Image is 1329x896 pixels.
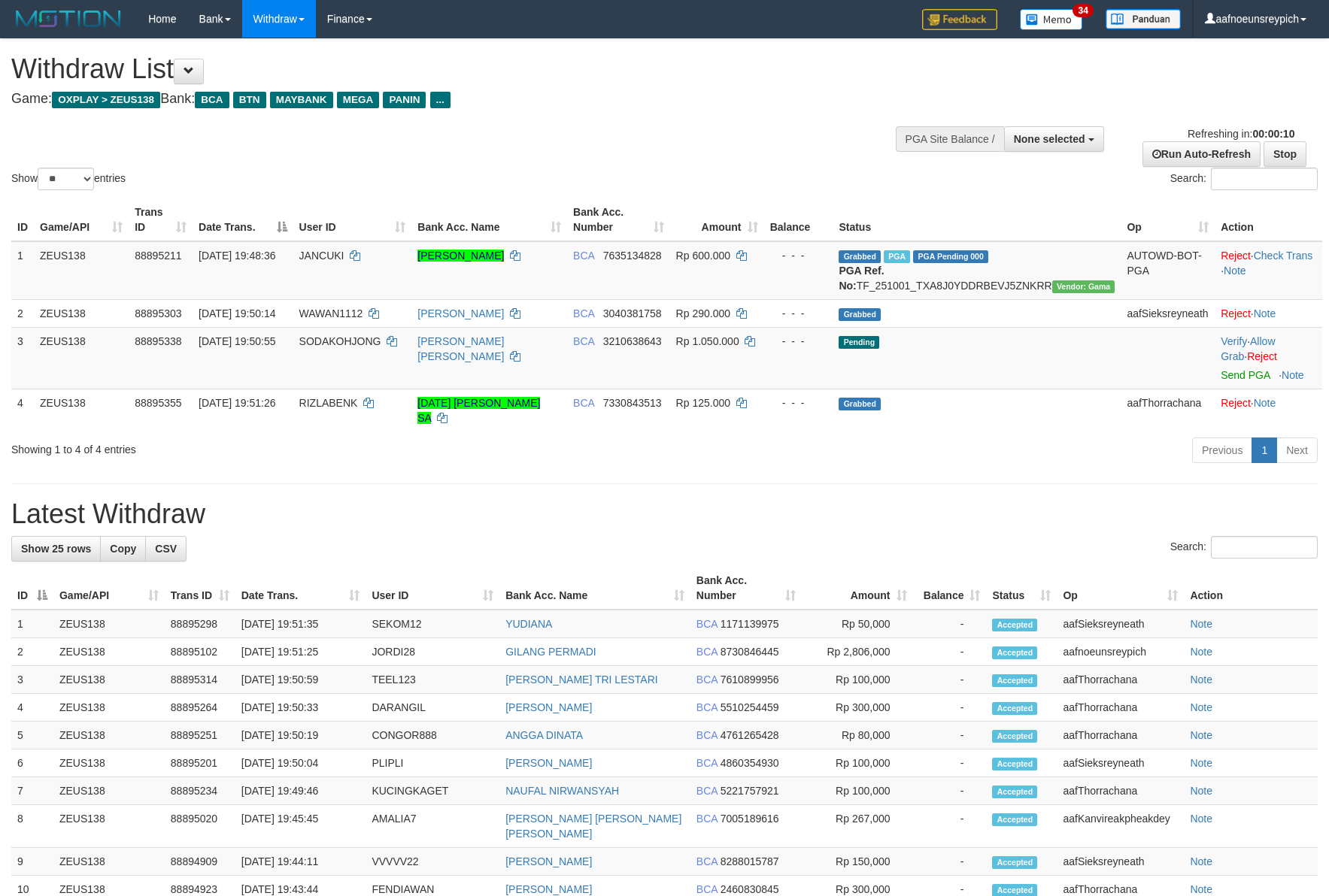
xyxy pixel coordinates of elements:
td: [DATE] 19:50:59 [235,666,366,694]
div: - - - [770,334,827,349]
td: ZEUS138 [53,666,165,694]
td: · · [1215,327,1322,389]
span: PGA Pending [913,250,988,263]
td: TEEL123 [366,666,499,694]
span: Marked by aafnoeunsreypich [884,250,910,263]
a: Stop [1264,141,1306,167]
td: ZEUS138 [53,638,165,666]
td: ZEUS138 [34,327,129,389]
span: Copy 8288015787 to clipboard [721,855,779,867]
a: [PERSON_NAME] [PERSON_NAME] [PERSON_NAME] [505,813,681,840]
a: Previous [1192,437,1252,463]
img: Feedback.jpg [922,9,997,30]
span: Accepted [992,813,1037,826]
td: TF_251001_TXA8J0YDDRBEVJ5ZNKRR [833,241,1121,300]
span: Accepted [992,702,1037,715]
td: VVVVV22 [366,848,499,876]
td: AMALIA7 [366,805,499,848]
span: BCA [573,335,594,347]
td: 88894909 [165,848,235,876]
span: 88895211 [135,250,181,262]
span: MEGA [337,92,380,108]
a: [DATE] [PERSON_NAME] SA [417,397,540,424]
td: ZEUS138 [53,694,165,722]
a: Note [1190,855,1212,867]
span: Copy 7330843513 to clipboard [603,397,662,409]
td: aafSieksreyneath [1057,610,1184,638]
td: ZEUS138 [53,610,165,638]
td: ZEUS138 [53,848,165,876]
td: PLIPLI [366,749,499,777]
span: BCA [696,674,718,686]
a: Note [1190,757,1212,769]
span: [DATE] 19:51:26 [199,397,275,409]
span: SODAKOHJONG [299,335,381,347]
label: Search: [1170,536,1318,558]
th: Amount: activate to sort column ascending [802,567,913,610]
td: ZEUS138 [53,805,165,848]
a: NAUFAL NIRWANSYAH [505,785,619,797]
th: Op: activate to sort column ascending [1057,567,1184,610]
a: Check Trans [1254,250,1313,262]
td: [DATE] 19:44:11 [235,848,366,876]
h1: Withdraw List [11,54,871,84]
td: Rp 2,806,000 [802,638,913,666]
td: 6 [11,749,53,777]
span: Copy 3210638643 to clipboard [603,335,662,347]
span: Copy 4761265428 to clipboard [721,729,779,741]
td: aafnoeunsreypich [1057,638,1184,666]
span: BCA [573,250,594,262]
span: Copy 1171139975 to clipboard [721,618,779,630]
td: KUCINGKAGET [366,777,499,805]
td: - [913,638,987,666]
td: ZEUS138 [53,749,165,777]
input: Search: [1211,168,1318,190]
td: aafSieksreyneath [1121,299,1215,327]
td: aafThorrachana [1057,722,1184,749]
td: ZEUS138 [53,722,165,749]
td: 9 [11,848,53,876]
span: Copy 5510254459 to clipboard [721,701,779,713]
td: aafThorrachana [1057,666,1184,694]
a: Note [1190,701,1212,713]
td: Rp 267,000 [802,805,913,848]
th: Status [833,198,1121,241]
td: 88895314 [165,666,235,694]
span: BCA [696,729,718,741]
a: [PERSON_NAME] [417,250,504,262]
td: ZEUS138 [34,299,129,327]
td: - [913,805,987,848]
td: - [913,610,987,638]
a: Note [1190,618,1212,630]
span: BCA [573,307,594,319]
span: Rp 600.000 [676,250,730,262]
span: Accepted [992,730,1037,743]
td: - [913,722,987,749]
th: User ID: activate to sort column ascending [293,198,412,241]
img: panduan.png [1106,9,1181,29]
td: 2 [11,638,53,666]
td: - [913,749,987,777]
td: 4 [11,389,34,431]
td: 7 [11,777,53,805]
span: BCA [696,883,718,895]
a: [PERSON_NAME] [505,757,592,769]
td: DARANGIL [366,694,499,722]
td: 3 [11,327,34,389]
a: ANGGA DINATA [505,729,583,741]
a: Next [1276,437,1318,463]
strong: 00:00:10 [1252,128,1294,140]
a: [PERSON_NAME] TRI LESTARI [505,674,658,686]
span: BCA [696,785,718,797]
a: Reject [1221,250,1251,262]
span: 88895355 [135,397,181,409]
span: Accepted [992,674,1037,687]
th: Trans ID: activate to sort column ascending [165,567,235,610]
td: aafThorrachana [1121,389,1215,431]
span: RIZLABENK [299,397,358,409]
td: · [1215,299,1322,327]
td: ZEUS138 [34,389,129,431]
td: SEKOM12 [366,610,499,638]
h1: Latest Withdraw [11,499,1318,529]
th: Status: activate to sort column ascending [986,567,1057,610]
